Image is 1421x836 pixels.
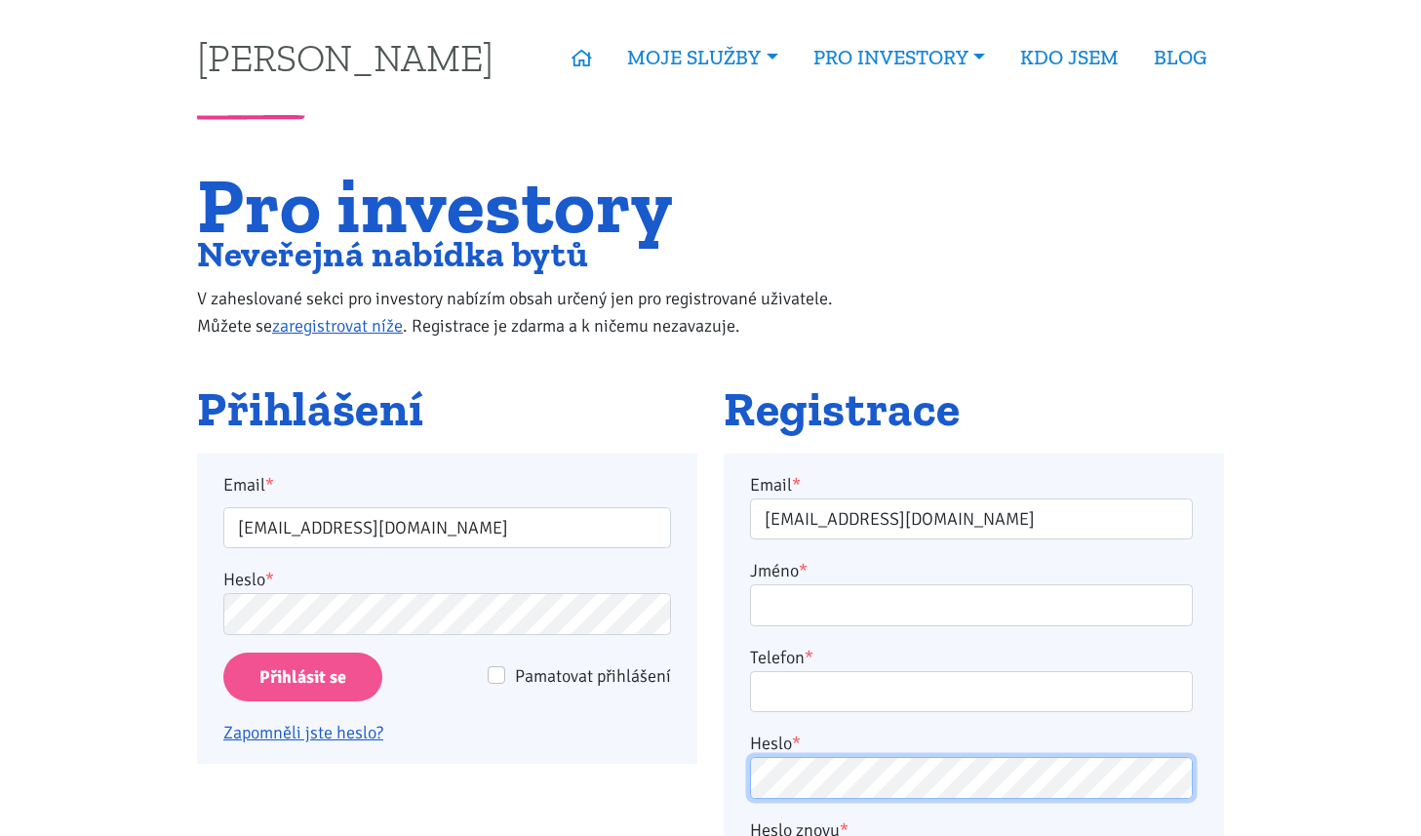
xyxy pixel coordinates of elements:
abbr: required [799,560,808,581]
a: Zapomněli jste heslo? [223,722,383,743]
label: Jméno [750,557,808,584]
a: MOJE SLUŽBY [610,35,795,80]
abbr: required [805,647,813,668]
a: [PERSON_NAME] [197,38,493,76]
label: Email [750,471,801,498]
a: zaregistrovat níže [272,315,403,337]
label: Telefon [750,644,813,671]
h2: Registrace [724,383,1224,436]
abbr: required [792,733,801,754]
a: BLOG [1136,35,1224,80]
h2: Neveřejná nabídka bytů [197,238,873,270]
h2: Přihlášení [197,383,697,436]
p: V zaheslované sekci pro investory nabízím obsah určený jen pro registrované uživatele. Můžete se ... [197,285,873,339]
abbr: required [792,474,801,496]
label: Email [211,471,685,498]
a: KDO JSEM [1003,35,1136,80]
a: PRO INVESTORY [796,35,1003,80]
label: Heslo [223,566,274,593]
h1: Pro investory [197,173,873,238]
label: Heslo [750,730,801,757]
span: Pamatovat přihlášení [515,665,671,687]
input: Přihlásit se [223,653,382,702]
